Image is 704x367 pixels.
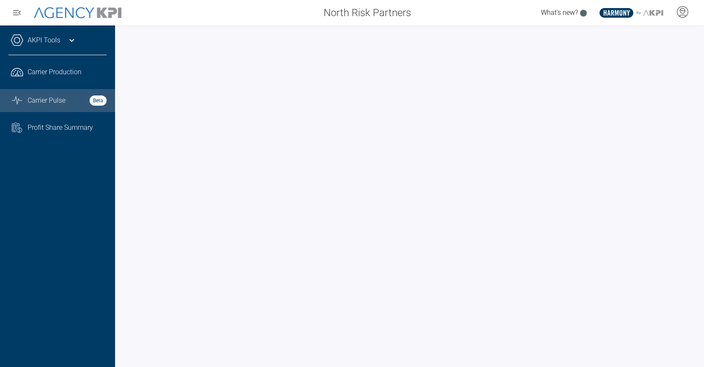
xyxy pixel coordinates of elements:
[28,67,82,77] span: Carrier Production
[34,7,121,18] img: AgencyKPI
[324,5,411,20] span: North Risk Partners
[28,95,65,106] span: Carrier Pulse
[28,35,60,45] a: AKPI Tools
[541,8,578,17] span: What's new?
[28,123,93,133] span: Profit Share Summary
[90,95,107,106] strong: Beta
